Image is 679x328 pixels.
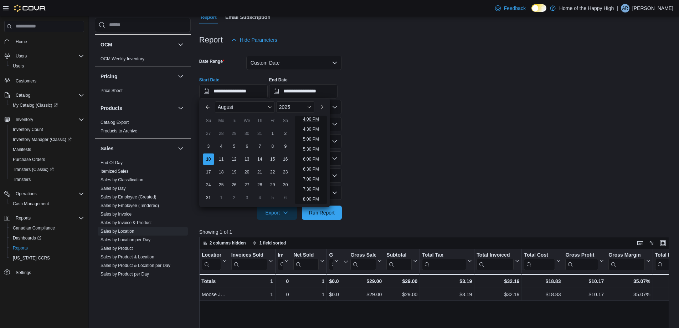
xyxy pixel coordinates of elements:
[95,86,191,98] div: Pricing
[101,254,154,260] span: Sales by Product & Location
[280,179,291,191] div: day-30
[10,175,84,184] span: Transfers
[622,4,628,12] span: AR
[203,166,214,178] div: day-17
[13,201,49,207] span: Cash Management
[309,209,335,216] span: Run Report
[101,271,149,277] span: Sales by Product per Day
[216,179,227,191] div: day-25
[228,166,240,178] div: day-19
[7,145,87,155] button: Manifests
[267,192,278,203] div: day-5
[492,1,528,15] a: Feedback
[16,92,30,98] span: Catalog
[202,127,292,204] div: August, 2025
[300,165,322,173] li: 6:30 PM
[565,252,598,270] div: Gross Profit
[101,105,175,112] button: Products
[300,175,322,183] li: 7:00 PM
[13,245,28,251] span: Reports
[267,166,278,178] div: day-22
[216,115,227,126] div: Mo
[202,252,227,270] button: Location
[269,84,338,99] input: Press the down key to open a popover containing a calendar.
[477,252,514,259] div: Total Invoiced
[621,4,629,12] div: Alana Ratke
[300,145,322,153] li: 5:30 PM
[101,220,151,226] span: Sales by Invoice & Product
[101,195,156,200] a: Sales by Employee (Created)
[101,128,137,133] a: Products to Archive
[261,206,293,220] span: Export
[203,179,214,191] div: day-24
[241,115,253,126] div: We
[293,252,319,270] div: Net Sold
[199,228,674,236] p: Showing 1 of 1
[422,290,472,299] div: $3.19
[200,239,249,247] button: 2 columns hidden
[254,153,266,165] div: day-14
[10,125,84,134] span: Inventory Count
[101,105,122,112] h3: Products
[101,203,159,208] a: Sales by Employee (Tendered)
[199,59,225,64] label: Date Range
[10,165,57,174] a: Transfers (Classic)
[254,192,266,203] div: day-4
[1,189,87,199] button: Operations
[524,252,561,270] button: Total Cost
[477,252,514,270] div: Total Invoiced
[13,190,84,198] span: Operations
[203,141,214,152] div: day-3
[13,177,31,182] span: Transfers
[10,101,84,110] span: My Catalog (Classic)
[300,115,322,123] li: 4:00 PM
[531,4,546,12] input: Dark Mode
[422,252,466,270] div: Total Tax
[565,252,598,259] div: Gross Profit
[10,145,84,154] span: Manifests
[10,145,34,154] a: Manifests
[228,141,240,152] div: day-5
[10,200,84,208] span: Cash Management
[278,290,289,299] div: 0
[300,185,322,193] li: 7:30 PM
[10,224,84,232] span: Canadian Compliance
[13,190,40,198] button: Operations
[343,290,382,299] div: $29.00
[203,128,214,139] div: day-27
[101,160,123,165] a: End Of Day
[101,73,175,80] button: Pricing
[1,90,87,100] button: Catalog
[10,135,84,144] span: Inventory Manager (Classic)
[300,195,322,203] li: 8:00 PM
[101,145,114,152] h3: Sales
[343,277,382,286] div: $29.00
[201,10,217,24] span: Report
[1,75,87,86] button: Customers
[101,263,170,268] span: Sales by Product & Location per Day
[267,141,278,152] div: day-8
[101,237,150,242] a: Sales by Location per Day
[13,214,34,222] button: Reports
[386,277,417,286] div: $29.00
[101,168,129,174] span: Itemized Sales
[10,175,34,184] a: Transfers
[257,206,297,220] button: Export
[228,128,240,139] div: day-29
[13,63,24,69] span: Users
[13,52,30,60] button: Users
[216,192,227,203] div: day-1
[216,153,227,165] div: day-11
[7,223,87,233] button: Canadian Compliance
[101,128,137,134] span: Products to Archive
[10,135,74,144] a: Inventory Manager (Classic)
[101,88,123,93] a: Price Sheet
[267,179,278,191] div: day-29
[386,252,412,270] div: Subtotal
[259,240,286,246] span: 1 field sorted
[1,213,87,223] button: Reports
[95,55,191,66] div: OCM
[332,138,338,144] button: Open list of options
[10,165,84,174] span: Transfers (Classic)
